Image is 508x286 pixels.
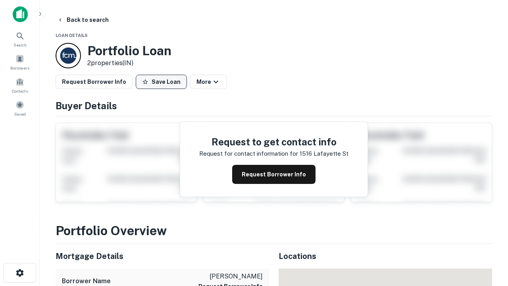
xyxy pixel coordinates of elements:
span: Loan Details [56,33,88,38]
h5: Mortgage Details [56,250,269,262]
button: More [190,75,227,89]
h3: Portfolio Overview [56,221,492,240]
button: Back to search [54,13,112,27]
h4: Buyer Details [56,99,492,113]
img: capitalize-icon.png [13,6,28,22]
a: Search [2,28,37,50]
span: Saved [14,111,26,117]
button: Save Loan [136,75,187,89]
a: Saved [2,97,37,119]
h6: Borrower Name [62,276,111,286]
span: Borrowers [10,65,29,71]
h5: Locations [279,250,492,262]
button: Request Borrower Info [56,75,133,89]
p: [PERSON_NAME] [198,272,263,281]
p: Request for contact information for [199,149,298,158]
button: Request Borrower Info [232,165,316,184]
iframe: Chat Widget [468,222,508,261]
a: Contacts [2,74,37,96]
a: Borrowers [2,51,37,73]
p: 1516 lafayette st [300,149,348,158]
h4: Request to get contact info [199,135,348,149]
h3: Portfolio Loan [87,43,171,58]
span: Contacts [12,88,28,94]
p: 2 properties (IN) [87,58,171,68]
span: Search [13,42,27,48]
